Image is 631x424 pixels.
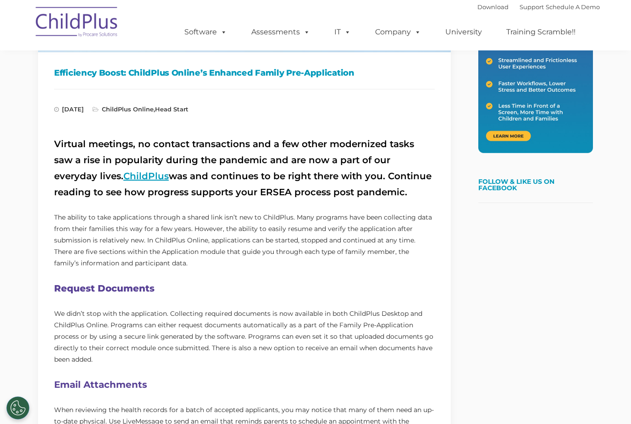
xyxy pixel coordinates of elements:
[54,66,435,80] h1: Efficiency Boost: ChildPlus Online’s Enhanced Family Pre-Application
[477,3,600,11] font: |
[6,396,29,419] button: Cookies Settings
[54,136,435,200] h2: Virtual meetings, no contact transactions and a few other modernized tasks saw a rise in populari...
[497,23,585,41] a: Training Scramble!!
[325,23,360,41] a: IT
[93,105,188,113] span: ,
[546,3,600,11] a: Schedule A Demo
[102,105,154,113] a: ChildPlus Online
[478,177,554,192] a: Follow & Like Us on Facebook
[242,23,319,41] a: Assessments
[54,212,435,269] p: The ability to take applications through a shared link isn’t new to ChildPlus. Many programs have...
[366,23,430,41] a: Company
[436,23,491,41] a: University
[175,23,236,41] a: Software
[31,0,123,46] img: ChildPlus by Procare Solutions
[54,308,435,365] p: We didn’t stop with the application. Collecting required documents is now available in both Child...
[520,3,544,11] a: Support
[54,379,147,390] strong: Email Attachments
[477,3,509,11] a: Download
[155,105,188,113] a: Head Start
[54,105,84,113] span: [DATE]
[123,171,169,182] a: ChildPlus
[476,325,631,424] iframe: Chat Widget
[54,281,435,297] h2: Request Documents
